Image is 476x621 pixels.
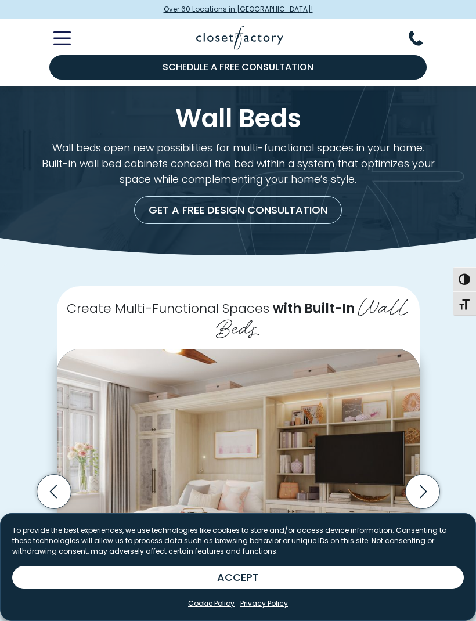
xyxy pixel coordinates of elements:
[273,299,355,317] span: with Built-In
[188,598,235,609] a: Cookie Policy
[409,31,437,46] button: Phone Number
[216,288,409,342] span: Wall Beds
[39,140,437,187] p: Wall beds open new possibilities for multi-functional spaces in your home. Built-in wall bed cabi...
[196,26,283,50] img: Closet Factory Logo
[134,196,342,224] a: Get a Free Design Consultation
[240,598,288,609] a: Privacy Policy
[39,105,437,131] h1: Wall Beds
[453,291,476,316] button: Toggle Font size
[33,471,75,512] button: Previous slide
[402,471,443,512] button: Next slide
[12,525,464,557] p: To provide the best experiences, we use technologies like cookies to store and/or access device i...
[57,349,420,594] img: Elegant cream-toned wall bed with TV display, decorative shelving, and frosted glass cabinet doors
[67,299,269,317] span: Create Multi-Functional Spaces
[453,267,476,291] button: Toggle High Contrast
[12,566,464,589] button: ACCEPT
[49,55,427,80] a: Schedule a Free Consultation
[164,4,313,15] span: Over 60 Locations in [GEOGRAPHIC_DATA]!
[39,31,71,45] button: Toggle Mobile Menu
